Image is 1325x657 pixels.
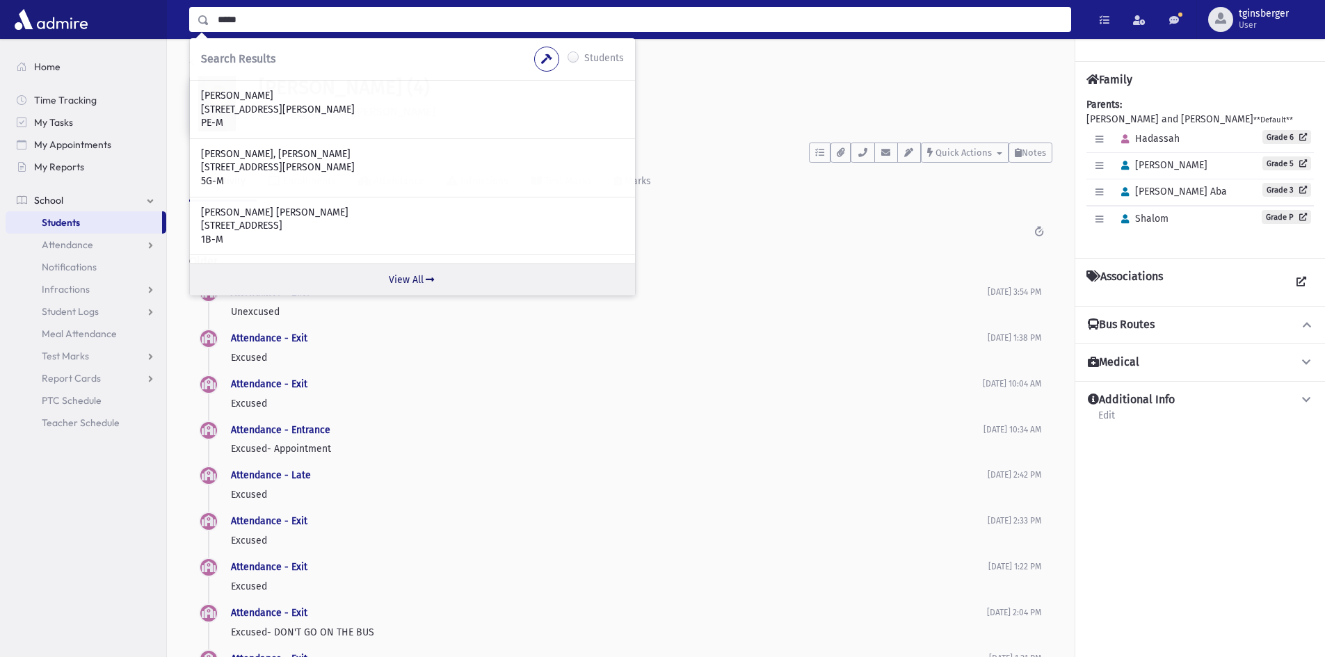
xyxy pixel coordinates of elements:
h4: Bus Routes [1088,318,1155,332]
h4: Medical [1088,355,1139,370]
h6: [STREET_ADDRESS][PERSON_NAME] [259,105,1052,118]
p: [PERSON_NAME] [201,89,624,103]
span: Students [42,216,80,229]
a: My Appointments [6,133,166,156]
span: [DATE] 10:04 AM [983,379,1041,389]
p: Excused- Appointment [231,441,983,456]
p: Excused [231,579,988,594]
a: Teacher Schedule [6,412,166,434]
p: 1B-M [201,233,624,247]
a: My Tasks [6,111,166,133]
span: [DATE] 2:33 PM [988,516,1041,526]
a: Grade 3 [1262,183,1311,197]
p: [STREET_ADDRESS][PERSON_NAME] [201,103,624,117]
img: AdmirePro [11,6,91,33]
button: Additional Info [1086,393,1314,407]
button: Medical [1086,355,1314,370]
p: PE-M [201,116,624,130]
a: Attendance - Entrance [231,424,330,436]
p: Excused [231,487,988,502]
span: My Tasks [34,116,73,129]
span: Shalom [1115,213,1169,225]
span: Home [34,60,61,73]
b: Parents: [1086,99,1122,111]
span: [DATE] 1:22 PM [988,562,1041,571]
h2: Older [189,243,1052,279]
span: Attendance [42,238,93,251]
span: My Appointments [34,138,111,151]
nav: breadcrumb [189,56,239,76]
span: Test Marks [42,350,89,362]
span: [DATE] 2:42 PM [988,470,1041,480]
span: Time Tracking [34,94,97,106]
span: Notes [1022,147,1046,158]
a: View All [190,263,635,295]
span: Student Logs [42,305,99,318]
p: Excused [231,350,988,365]
span: Notifications [42,261,97,273]
span: PTC Schedule [42,394,102,407]
span: [DATE] 2:04 PM [987,608,1041,617]
div: [PERSON_NAME] and [PERSON_NAME] [1086,97,1314,247]
a: My Reports [6,156,166,178]
p: Excused [231,396,983,411]
a: Grade 5 [1262,156,1311,170]
span: Meal Attendance [42,327,117,340]
a: Infractions [6,278,166,300]
p: [STREET_ADDRESS] [201,219,624,233]
label: Students [584,51,624,67]
p: Excused [231,533,988,548]
span: School [34,194,63,206]
a: PTC Schedule [6,389,166,412]
a: Students [189,57,239,69]
a: Grade 6 [1262,130,1311,144]
p: Unexcused [231,305,988,319]
span: [DATE] 1:38 PM [988,333,1041,343]
button: Quick Actions [921,143,1009,163]
div: Marks [622,175,651,187]
h4: Additional Info [1088,393,1175,407]
span: [PERSON_NAME] [1115,159,1207,171]
span: tginsberger [1239,8,1289,19]
a: Report Cards [6,367,166,389]
span: My Reports [34,161,84,173]
h1: [PERSON_NAME] (4) [259,76,1052,99]
a: Attendance - Exit [231,607,307,619]
button: Bus Routes [1086,318,1314,332]
p: [STREET_ADDRESS][PERSON_NAME] [201,161,624,175]
span: Quick Actions [935,147,992,158]
span: [PERSON_NAME] Aba [1115,186,1227,197]
a: View all Associations [1289,270,1314,295]
a: Activity [189,163,257,202]
p: [PERSON_NAME] [PERSON_NAME] [201,206,624,220]
span: [DATE] 3:54 PM [988,287,1041,297]
h4: Associations [1086,270,1163,295]
a: Attendance - Late [231,469,311,481]
a: [PERSON_NAME], [PERSON_NAME] [STREET_ADDRESS][PERSON_NAME] 5G-M [201,147,624,188]
a: Student Logs [6,300,166,323]
a: Attendance - Exit [231,561,307,573]
a: Attendance [6,234,166,256]
span: [DATE] 10:34 AM [983,425,1041,435]
p: 5G-M [201,175,624,188]
a: Attendance - Exit [231,378,307,390]
span: Hadassah [1115,133,1180,145]
a: Home [6,56,166,78]
a: Edit [1098,407,1116,432]
p: Excused- DON'T GO ON THE BUS [231,625,987,640]
span: Search Results [201,52,275,65]
a: Attendance - Exit [231,332,307,344]
a: [PERSON_NAME] [STREET_ADDRESS][PERSON_NAME] PE-M [201,89,624,130]
a: Notifications [6,256,166,278]
span: Teacher Schedule [42,416,120,429]
a: Attendance - Exit [231,515,307,527]
span: Report Cards [42,372,101,384]
button: Notes [1009,143,1052,163]
input: Search [209,7,1070,32]
a: Meal Attendance [6,323,166,345]
a: Grade P [1262,210,1311,224]
span: User [1239,19,1289,31]
a: [PERSON_NAME] [PERSON_NAME] [STREET_ADDRESS] 1B-M [201,206,624,247]
a: School [6,189,166,211]
h4: Family [1086,73,1132,86]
